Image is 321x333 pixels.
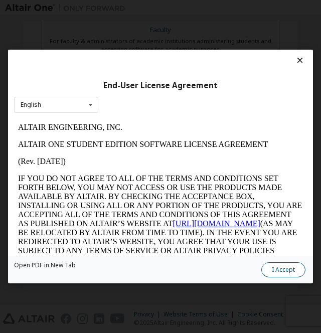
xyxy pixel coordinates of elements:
[4,38,289,47] p: (Rev. [DATE])
[4,21,289,30] p: ALTAIR ONE STUDENT EDITION SOFTWARE LICENSE AGREEMENT
[4,4,289,13] p: ALTAIR ENGINEERING, INC.
[14,262,76,268] a: Open PDF in New Tab
[21,102,41,108] div: English
[14,81,307,91] div: End-User License Agreement
[159,100,246,109] a: [URL][DOMAIN_NAME]
[4,55,289,191] p: IF YOU DO NOT AGREE TO ALL OF THE TERMS AND CONDITIONS SET FORTH BELOW, YOU MAY NOT ACCESS OR USE...
[261,262,305,277] button: I Accept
